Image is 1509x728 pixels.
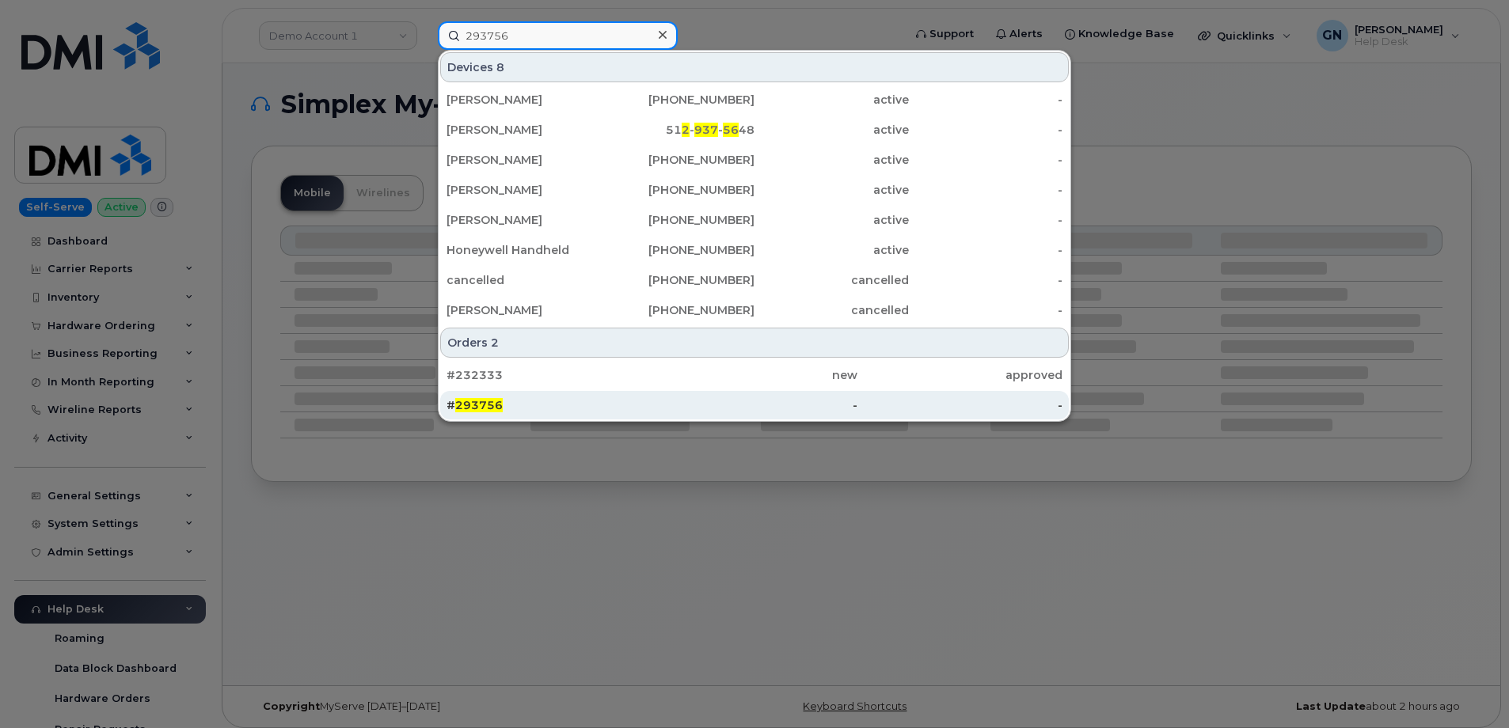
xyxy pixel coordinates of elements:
span: 8 [496,59,504,75]
a: cancelled[PHONE_NUMBER]cancelled- [440,266,1069,294]
div: [PHONE_NUMBER] [601,92,755,108]
div: Honeywell Handheld [447,242,601,258]
div: - [909,92,1063,108]
div: [PHONE_NUMBER] [601,242,755,258]
div: - [909,182,1063,198]
div: [PHONE_NUMBER] [601,302,755,318]
div: cancelled [754,302,909,318]
div: [PHONE_NUMBER] [601,182,755,198]
div: - [909,212,1063,228]
div: [PHONE_NUMBER] [601,272,755,288]
div: new [652,367,857,383]
a: #293756-- [440,391,1069,419]
a: [PERSON_NAME][PHONE_NUMBER]active- [440,85,1069,114]
div: 51 - - 48 [601,122,755,138]
div: cancelled [447,272,601,288]
div: - [909,242,1063,258]
div: active [754,212,909,228]
a: #232333newapproved [440,361,1069,389]
div: [PERSON_NAME] [447,122,601,138]
div: active [754,182,909,198]
div: [PERSON_NAME] [447,212,601,228]
div: - [909,122,1063,138]
div: active [754,242,909,258]
div: - [909,302,1063,318]
div: active [754,152,909,168]
div: approved [857,367,1062,383]
a: [PERSON_NAME]512-937-5648active- [440,116,1069,144]
div: [PERSON_NAME] [447,182,601,198]
a: [PERSON_NAME][PHONE_NUMBER]active- [440,206,1069,234]
span: 56 [723,123,739,137]
div: - [909,272,1063,288]
a: [PERSON_NAME][PHONE_NUMBER]active- [440,176,1069,204]
a: [PERSON_NAME][PHONE_NUMBER]cancelled- [440,296,1069,324]
span: 293756 [455,398,503,412]
div: - [652,397,857,413]
div: [PHONE_NUMBER] [601,152,755,168]
div: #232333 [447,367,652,383]
a: Honeywell Handheld[PHONE_NUMBER]active- [440,236,1069,264]
a: [PERSON_NAME][PHONE_NUMBER]active- [440,146,1069,174]
div: Devices [440,52,1069,82]
div: [PERSON_NAME] [447,302,601,318]
span: 937 [694,123,718,137]
div: [PERSON_NAME] [447,92,601,108]
div: [PHONE_NUMBER] [601,212,755,228]
div: # [447,397,652,413]
div: cancelled [754,272,909,288]
div: active [754,92,909,108]
div: [PERSON_NAME] [447,152,601,168]
span: 2 [682,123,690,137]
div: Orders [440,328,1069,358]
div: active [754,122,909,138]
span: 2 [491,335,499,351]
div: - [909,152,1063,168]
div: - [857,397,1062,413]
